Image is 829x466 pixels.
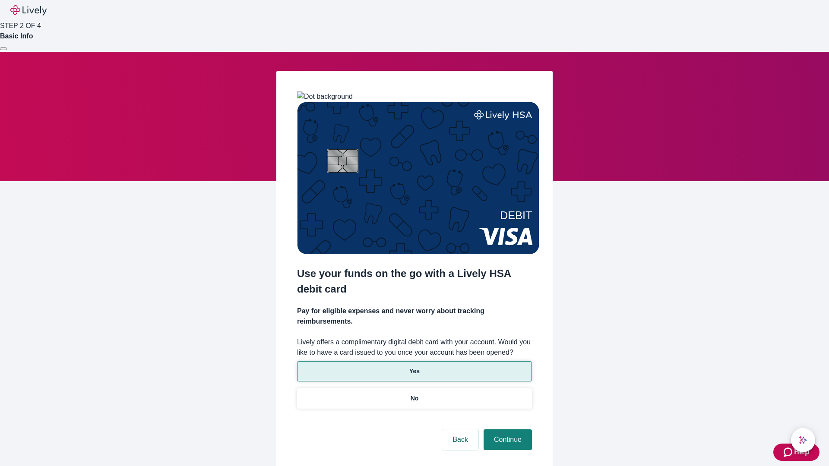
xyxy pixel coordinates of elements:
[297,388,532,409] button: No
[799,436,807,444] svg: Lively AI Assistant
[297,102,539,254] img: Debit card
[784,447,794,457] svg: Zendesk support icon
[297,266,532,297] h2: Use your funds on the go with a Lively HSA debit card
[484,429,532,450] button: Continue
[10,5,47,16] img: Lively
[297,361,532,381] button: Yes
[297,306,532,327] h4: Pay for eligible expenses and never worry about tracking reimbursements.
[409,367,420,376] p: Yes
[442,429,478,450] button: Back
[297,337,532,358] label: Lively offers a complimentary digital debit card with your account. Would you like to have a card...
[794,447,809,457] span: Help
[297,91,353,102] img: Dot background
[411,394,419,403] p: No
[791,428,815,452] button: chat
[773,444,820,461] button: Zendesk support iconHelp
